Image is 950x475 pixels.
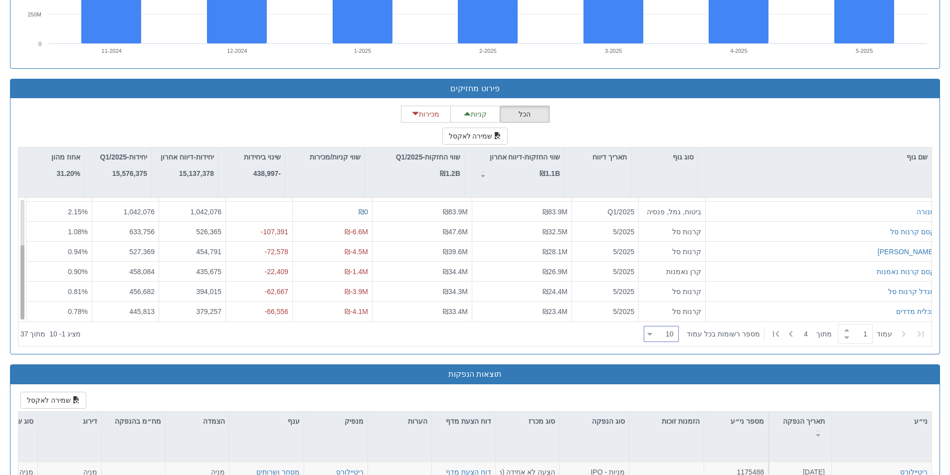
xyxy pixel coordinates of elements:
[244,152,281,162] p: שינוי ביחידות
[368,412,431,431] div: הערות
[576,307,634,317] div: 5/2025
[643,267,701,277] div: קרן נאמנות
[230,307,288,317] div: -66,556
[227,48,247,54] text: 12-2024
[543,308,568,316] span: ₪23.4M
[161,152,214,162] p: יחידות-דיווח אחרון
[443,228,468,236] span: ₪47.6M
[560,412,629,431] div: סוג הנפקה
[38,41,41,47] text: 0
[643,287,701,297] div: קרנות סל
[443,208,468,216] span: ₪83.9M
[643,227,701,237] div: קרנות סל
[565,148,631,166] div: תאריך דיווח
[543,288,568,296] span: ₪24.4M
[96,307,155,317] div: 445,813
[163,207,221,217] div: 1,042,076
[576,287,634,297] div: 5/2025
[102,48,122,54] text: 11-2024
[345,308,368,316] span: ₪-4.1M
[856,48,873,54] text: 5-2025
[440,169,460,177] strong: ₪1.2B
[230,287,288,297] div: -62,667
[878,247,935,257] button: [PERSON_NAME]
[345,248,368,256] span: ₪-4.5M
[500,106,550,123] button: הכל
[345,268,368,276] span: ₪-1.4M
[496,412,559,431] div: סוג מכרז
[917,207,935,217] button: מנורה
[20,323,81,345] div: ‏מציג 1 - 10 ‏ מתוך 37
[96,227,155,237] div: 633,756
[640,323,930,345] div: ‏ מתוך
[230,267,288,277] div: -22,409
[543,268,568,276] span: ₪26.9M
[479,48,496,54] text: 2-2025
[877,329,892,339] span: ‏עמוד
[18,370,932,379] h3: תוצאות הנפקות
[354,48,371,54] text: 1-2025
[96,287,155,297] div: 456,682
[229,412,304,431] div: ענף
[30,287,88,297] div: 0.81 %
[96,267,155,277] div: 458,084
[888,287,935,297] button: מגדל קרנות סל
[643,207,701,217] div: ביטוח, גמל, פנסיה
[576,267,634,277] div: 5/2025
[543,208,568,216] span: ₪83.9M
[605,48,622,54] text: 3-2025
[112,169,147,177] strong: 15,576,375
[769,412,831,442] div: תאריך הנפקה
[576,207,634,217] div: Q1/2025
[230,227,288,237] div: -107,391
[576,247,634,257] div: 5/2025
[890,227,935,237] button: קסם קרנות סל
[443,268,468,276] span: ₪34.4M
[543,248,568,256] span: ₪28.1M
[896,307,935,317] button: תכלית מדדים
[18,84,932,93] h3: פירוט מחזיקים
[666,329,678,339] div: 10
[38,412,101,431] div: דירוג
[230,247,288,257] div: -72,578
[96,247,155,257] div: 527,369
[450,106,500,123] button: קניות
[20,392,86,409] button: שמירה לאקסל
[877,267,935,277] button: קסם קרנות נאמנות
[30,207,88,217] div: 2.15 %
[432,412,495,442] div: דוח הצעת מדף
[687,329,760,339] span: ‏מספר רשומות בכל עמוד
[163,307,221,317] div: 379,257
[832,412,932,431] div: ני״ע
[304,412,368,431] div: מנפיק
[166,412,229,431] div: הצמדה
[253,169,281,177] strong: -438,997
[576,227,634,237] div: 5/2025
[179,169,214,177] strong: 15,137,378
[704,412,768,431] div: מספר ני״ע
[401,106,451,123] button: מכירות
[359,208,368,216] span: ₪0
[163,227,221,237] div: 526,365
[30,267,88,277] div: 0.90 %
[631,148,698,166] div: סוג גוף
[163,267,221,277] div: 435,675
[96,207,155,217] div: 1,042,076
[100,152,147,162] p: יחידות-Q1/2025
[443,288,468,296] span: ₪34.3M
[643,307,701,317] div: קרנות סל
[442,128,508,145] button: שמירה לאקסל
[285,148,365,166] div: שווי קניות/מכירות
[443,308,468,316] span: ₪33.4M
[698,148,932,166] div: שם גוף
[51,152,80,162] p: אחוז מהון
[490,152,560,162] p: שווי החזקות-דיווח אחרון
[163,287,221,297] div: 394,015
[345,228,368,236] span: ₪-6.6M
[629,412,704,431] div: הזמנות זוכות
